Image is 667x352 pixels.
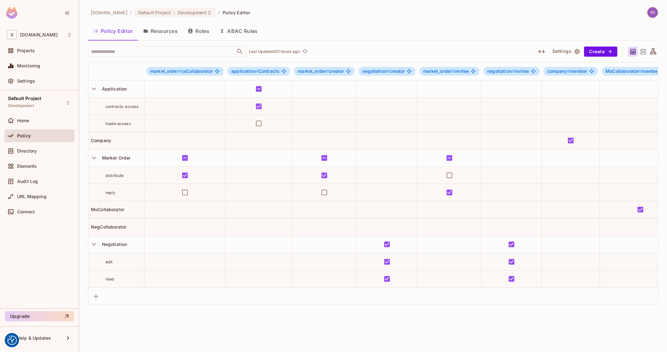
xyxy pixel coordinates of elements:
span: # [326,68,329,74]
button: refresh [302,48,309,55]
span: MoCollaborator [88,207,124,212]
span: Monitoring [17,63,41,68]
span: market_order#coCollaborator [146,67,224,76]
span: Policy [17,133,31,138]
span: Home [17,118,29,123]
img: Revisit consent button [7,336,17,345]
span: Market Order [99,155,131,160]
span: Audit Log [17,179,38,184]
span: invitee [423,69,469,74]
span: # [451,68,454,74]
span: reply [105,190,115,195]
span: Company [88,138,111,143]
span: edit [105,260,113,264]
span: invitee [487,69,529,74]
span: # [387,68,390,74]
span: application [231,68,258,74]
button: Roles [183,23,214,39]
li: / [218,9,220,16]
button: Policy Editor [88,23,138,39]
span: coCollaborator [150,69,213,74]
span: Elements [17,164,37,169]
span: company [547,68,570,74]
span: negotiation [362,68,390,74]
span: Click to refresh data [300,48,309,55]
span: company#member [543,67,598,76]
span: Negotiation [99,242,127,247]
span: Contracts [231,69,279,74]
span: # [567,68,570,74]
span: trade-access [105,121,131,126]
span: # [178,68,181,74]
span: Settings [17,79,35,84]
p: Last Updated 20 hours ago [249,49,300,54]
span: Projects [17,48,35,53]
button: Resources [138,23,183,39]
span: Development [178,9,207,16]
button: Open [235,47,244,56]
span: # [639,68,642,74]
span: creator [362,69,405,74]
span: # [256,68,258,74]
img: SReyMgAAAABJRU5ErkJggg== [6,7,17,19]
span: URL Mapping [17,194,47,199]
button: ABAC Rules [214,23,263,39]
span: NegCollaborator [88,224,126,229]
span: Directory [17,148,37,154]
span: creator [298,69,344,74]
span: # [511,68,514,74]
span: Workspace: sea.live [20,32,58,37]
span: read [105,277,114,281]
span: negotiation#creator [359,67,416,76]
span: MoCollaborator [606,68,642,74]
span: market_order#invitee [419,67,480,76]
span: the active workspace [91,9,128,16]
span: Development [8,103,34,108]
span: market_order#creator [294,67,355,76]
span: contracts-access [105,104,139,109]
button: Settings [550,47,581,57]
span: distribute [105,173,124,178]
span: Policy Editor [223,9,251,16]
span: negotiation#invitee [483,67,540,76]
span: application#Contracts [227,67,290,76]
span: market_order [150,68,181,74]
span: member [606,69,659,74]
img: michal.wojcik@testshipping.com [647,7,658,18]
span: S [7,30,17,39]
span: member [547,69,587,74]
span: refresh [302,48,308,55]
button: Consent Preferences [7,336,17,345]
span: Connect [17,209,35,214]
li: / [130,9,132,16]
span: market_order [423,68,454,74]
span: Help & Updates [17,336,51,341]
span: Application [99,86,127,91]
span: market_order [298,68,329,74]
span: negotiation [487,68,514,74]
span: : [173,10,175,15]
button: Create [584,47,617,57]
span: Default Project [138,9,171,16]
span: Default Project [8,96,41,101]
button: Upgrade [5,311,74,321]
